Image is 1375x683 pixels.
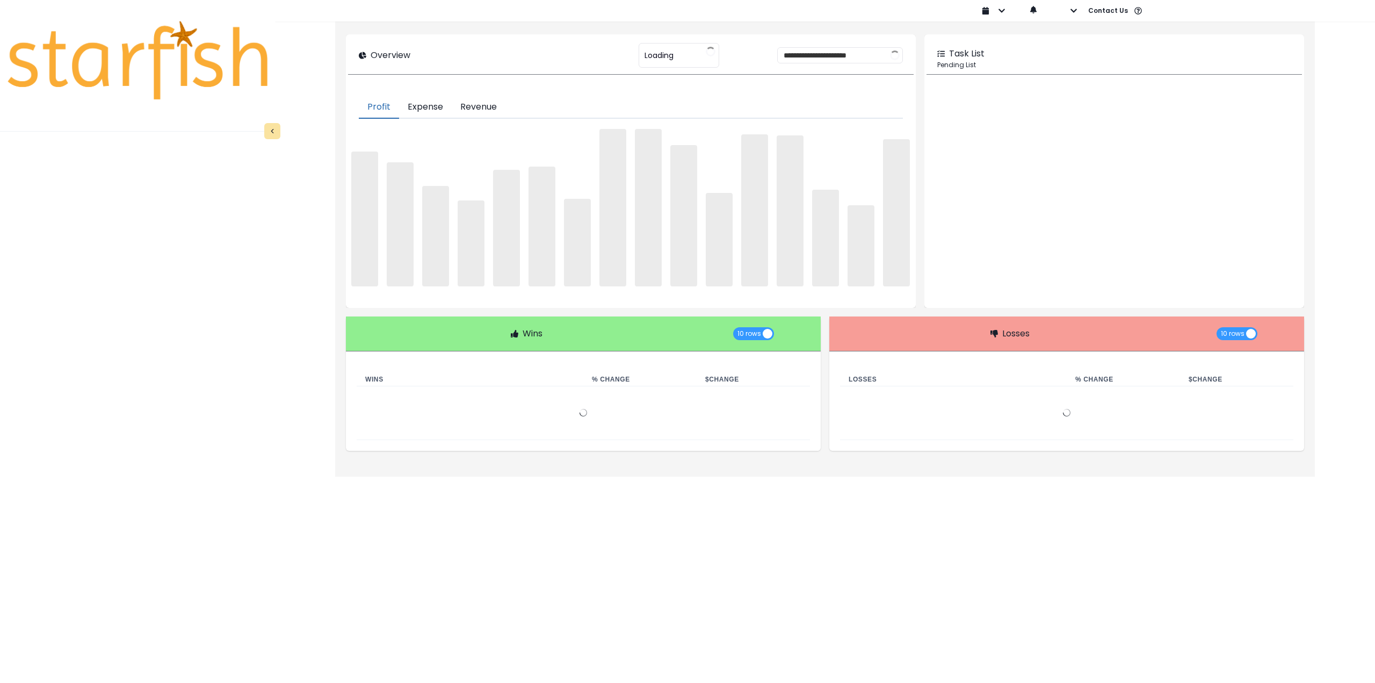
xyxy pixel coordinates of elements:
span: ‌ [599,129,626,286]
p: Wins [523,327,542,340]
th: % Change [583,373,697,386]
span: ‌ [529,167,555,286]
span: ‌ [351,152,378,286]
span: ‌ [493,170,520,286]
p: Pending List [937,60,1291,70]
span: ‌ [706,193,733,286]
p: Overview [371,49,410,62]
span: 10 rows [737,327,761,340]
span: ‌ [777,135,804,286]
span: ‌ [422,186,449,286]
th: $ Change [1180,373,1293,386]
span: ‌ [635,129,662,286]
span: ‌ [670,145,697,286]
button: Revenue [452,96,505,119]
th: Wins [357,373,583,386]
span: ‌ [883,139,910,286]
span: Loading [645,44,674,67]
span: ‌ [848,205,874,286]
p: Task List [949,47,985,60]
span: ‌ [564,199,591,286]
button: Profit [359,96,399,119]
th: Losses [840,373,1067,386]
span: ‌ [387,162,414,286]
button: Expense [399,96,452,119]
span: ‌ [458,200,484,286]
p: Losses [1002,327,1030,340]
span: 10 rows [1221,327,1244,340]
span: ‌ [741,134,768,286]
th: % Change [1067,373,1180,386]
th: $ Change [697,373,810,386]
span: ‌ [812,190,839,286]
